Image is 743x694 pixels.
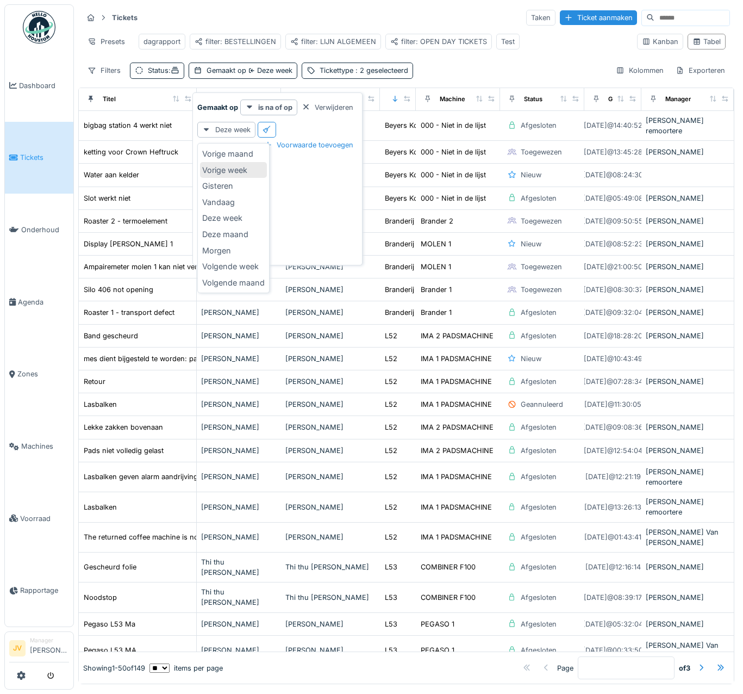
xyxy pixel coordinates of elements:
div: Vandaag [200,194,267,210]
div: L52 [385,376,397,387]
div: Morgen [200,243,267,259]
div: Exporteren [671,63,730,78]
div: Filters [83,63,126,78]
div: Afgesloten [521,422,557,432]
div: [DATE] @ 00:33:50 [583,645,643,655]
div: [PERSON_NAME] [285,472,376,482]
div: Branderij [385,216,414,226]
div: The returned coffee machine is not working. [84,532,232,542]
div: [DATE] @ 08:30:37 [583,284,643,295]
div: Silo 406 not opening [84,284,153,295]
div: [DATE] @ 08:52:23 [583,239,643,249]
div: [PERSON_NAME] [285,422,376,432]
div: Status [148,65,179,76]
div: Thi thu [PERSON_NAME] [201,557,277,578]
div: [PERSON_NAME] [285,262,376,272]
div: bigbag station 4 werkt niet [84,120,172,131]
div: ketting voor Crown Heftruck [84,147,178,157]
div: Afgesloten [521,120,557,131]
div: [PERSON_NAME] [285,645,376,655]
div: [PERSON_NAME] Van [PERSON_NAME] [646,527,729,548]
div: Roaster 1 - transport defect [84,307,174,318]
div: [DATE] @ 14:40:52 [584,120,642,131]
div: Beyers Koffie [385,170,429,180]
div: [PERSON_NAME] [646,262,729,272]
div: [DATE] @ 09:08:36 [583,422,643,432]
div: Page [557,663,573,673]
div: Vorige week [200,162,267,178]
div: Nieuw [521,239,541,249]
span: Dashboard [19,80,69,91]
div: [PERSON_NAME] [646,216,729,226]
div: L52 [385,422,397,432]
div: 000 - Niet in de lijst [421,147,486,157]
div: Beyers Koffie [385,193,429,203]
div: L53 [385,645,397,655]
div: Thi thu [PERSON_NAME] [285,592,376,603]
div: [PERSON_NAME] [285,399,376,410]
div: [PERSON_NAME] remoortere [646,497,729,517]
div: Tabel [692,36,721,47]
div: Display [PERSON_NAME] 1 [84,239,173,249]
div: IMA 2 PADSMACHINE [421,331,494,341]
div: Afgesloten [521,445,557,456]
div: [PERSON_NAME] [285,445,376,456]
div: MOLEN 1 [421,239,451,249]
div: Afgesloten [521,532,557,542]
div: [DATE] @ 21:00:50 [584,262,642,272]
div: Geannuleerd [521,399,563,410]
div: Deze week [197,122,255,138]
div: Gescheurd folie [84,562,136,572]
div: Manager [30,636,69,645]
div: [DATE] @ 01:43:41 [584,532,641,542]
div: IMA 1 PADSMACHINE [421,354,492,364]
span: Tickets [20,152,69,163]
div: [PERSON_NAME] [285,307,376,318]
div: IMA 2 PADSMACHINE [421,422,494,432]
div: [DATE] @ 05:49:08 [583,193,643,203]
div: Manager [665,95,691,104]
div: [PERSON_NAME] [285,331,376,341]
div: [PERSON_NAME] remoortere [646,467,729,487]
div: Thi thu [PERSON_NAME] [285,562,376,572]
div: PEGASO 1 [421,619,454,629]
div: [PERSON_NAME] [201,445,277,456]
div: Titel [103,95,116,104]
div: Noodstop [84,592,117,603]
div: Toegewezen [521,147,562,157]
div: 000 - Niet in de lijst [421,170,486,180]
div: IMA 1 PADSMACHINE [421,472,492,482]
div: IMA 1 PADSMACHINE [421,502,492,512]
div: Afgesloten [521,502,557,512]
div: Deze maand [200,226,267,243]
span: Rapportage [20,585,69,596]
div: [PERSON_NAME] [201,376,277,387]
div: IMA 2 PADSMACHINE [421,445,494,456]
div: [PERSON_NAME] [285,284,376,295]
div: Test [501,36,515,47]
div: Beyers Koffie [385,147,429,157]
span: Onderhoud [21,225,69,235]
div: COMBINER F100 [421,562,476,572]
div: Gisteren [200,178,267,194]
div: Status [524,95,542,104]
div: COMBINER F100 [421,592,476,603]
div: Afgesloten [521,307,557,318]
div: [DATE] @ 13:26:13 [584,502,641,512]
div: L52 [385,331,397,341]
div: Afgesloten [521,592,557,603]
div: L52 [385,532,397,542]
span: Deze week [246,66,292,75]
div: Brander 1 [421,284,452,295]
div: Afgesloten [521,331,557,341]
div: Branderij [385,307,414,318]
div: [DATE] @ 08:39:17 [584,592,642,603]
div: [PERSON_NAME] [201,472,277,482]
div: Lasbalken [84,399,117,410]
div: IMA 1 PADSMACHINE [421,376,492,387]
span: : [168,66,179,75]
div: Band gescheurd [84,331,138,341]
span: Voorraad [20,513,69,524]
div: [PERSON_NAME] [285,532,376,542]
div: Afgesloten [521,376,557,387]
